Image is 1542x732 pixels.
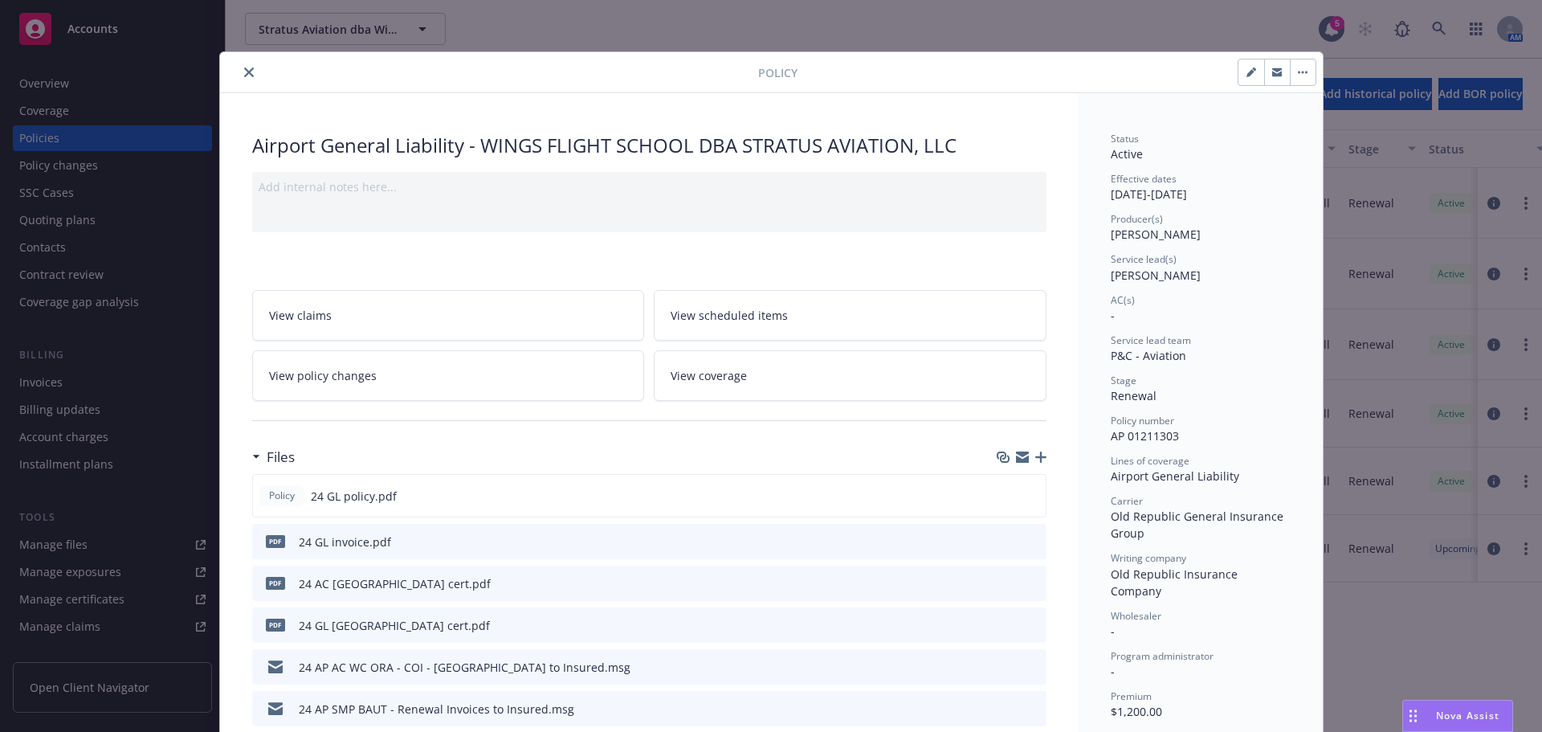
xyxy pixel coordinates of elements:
[1111,146,1143,162] span: Active
[1000,659,1013,676] button: download file
[1111,268,1201,283] span: [PERSON_NAME]
[252,290,645,341] a: View claims
[1403,701,1423,731] div: Drag to move
[1436,709,1499,722] span: Nova Assist
[1111,252,1177,266] span: Service lead(s)
[1111,428,1179,444] span: AP 01211303
[1111,414,1174,427] span: Policy number
[1111,333,1191,347] span: Service lead team
[1111,132,1139,145] span: Status
[1111,509,1287,541] span: Old Republic General Insurance Group
[266,619,285,631] span: pdf
[1025,488,1039,505] button: preview file
[1026,575,1040,592] button: preview file
[1111,704,1162,719] span: $1,200.00
[1026,534,1040,550] button: preview file
[999,488,1012,505] button: download file
[1111,388,1156,403] span: Renewal
[252,350,645,401] a: View policy changes
[299,659,630,676] div: 24 AP AC WC ORA - COI - [GEOGRAPHIC_DATA] to Insured.msg
[299,617,490,634] div: 24 GL [GEOGRAPHIC_DATA] cert.pdf
[671,367,747,384] span: View coverage
[1000,534,1013,550] button: download file
[252,447,295,468] div: Files
[1026,617,1040,634] button: preview file
[259,178,1040,195] div: Add internal notes here...
[1111,468,1239,484] span: Airport General Liability
[299,701,574,718] div: 24 AP SMP BAUT - Renewal Invoices to Insured.msg
[266,535,285,547] span: pdf
[299,534,391,550] div: 24 GL invoice.pdf
[654,290,1046,341] a: View scheduled items
[1111,454,1189,468] span: Lines of coverage
[1111,374,1136,387] span: Stage
[269,367,377,384] span: View policy changes
[269,307,332,324] span: View claims
[1111,293,1135,307] span: AC(s)
[1000,617,1013,634] button: download file
[1111,624,1115,639] span: -
[1026,659,1040,676] button: preview file
[654,350,1046,401] a: View coverage
[266,577,285,589] span: pdf
[1111,689,1152,703] span: Premium
[239,63,259,82] button: close
[267,447,295,468] h3: Files
[1111,172,1177,186] span: Effective dates
[1111,494,1143,508] span: Carrier
[1111,227,1201,242] span: [PERSON_NAME]
[1111,551,1186,565] span: Writing company
[311,488,397,505] span: 24 GL policy.pdf
[252,132,1046,159] div: Airport General Liability - WINGS FLIGHT SCHOOL DBA STRATUS AVIATION, LLC
[1111,609,1161,623] span: Wholesaler
[1111,566,1241,599] span: Old Republic Insurance Company
[1026,701,1040,718] button: preview file
[1000,575,1013,592] button: download file
[1111,664,1115,679] span: -
[671,307,788,324] span: View scheduled items
[1111,172,1291,202] div: [DATE] - [DATE]
[1402,700,1513,732] button: Nova Assist
[1111,649,1214,663] span: Program administrator
[1111,212,1163,226] span: Producer(s)
[1000,701,1013,718] button: download file
[266,489,298,503] span: Policy
[1111,308,1115,323] span: -
[758,64,798,81] span: Policy
[299,575,491,592] div: 24 AC [GEOGRAPHIC_DATA] cert.pdf
[1111,348,1186,363] span: P&C - Aviation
